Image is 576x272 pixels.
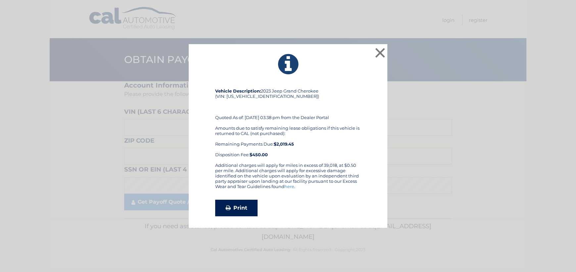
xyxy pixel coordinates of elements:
div: Additional charges will apply for miles in excess of 39,018, at $0.50 per mile. Additional charge... [215,163,361,194]
strong: $450.00 [250,152,268,157]
button: × [373,46,387,59]
a: here [284,184,294,189]
div: Amounts due to satisfy remaining lease obligations if this vehicle is returned to CAL (not purcha... [215,125,361,157]
a: Print [215,200,258,216]
div: 2023 Jeep Grand Cherokee (VIN: [US_VEHICLE_IDENTIFICATION_NUMBER]) Quoted As of: [DATE] 03:38 pm ... [215,88,361,163]
strong: Vehicle Description: [215,88,261,94]
b: $2,019.45 [274,141,294,147]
